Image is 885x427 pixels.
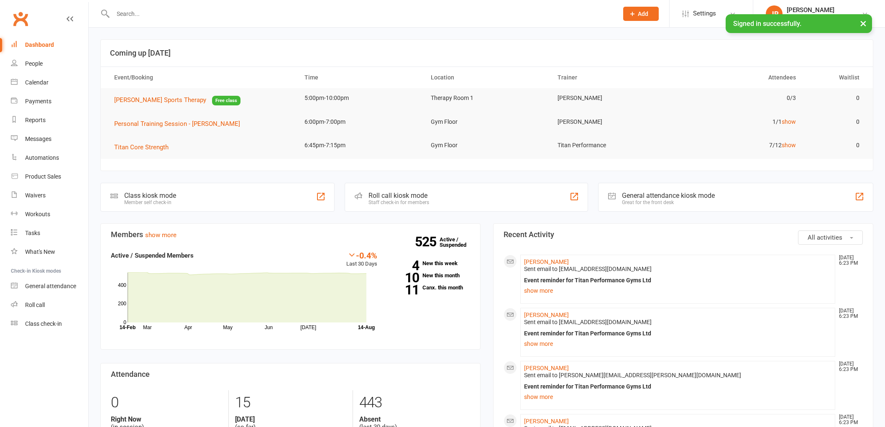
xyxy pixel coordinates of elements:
a: Clubworx [10,8,31,29]
a: [PERSON_NAME] [524,418,569,424]
td: [PERSON_NAME] [550,88,677,108]
time: [DATE] 6:23 PM [835,361,862,372]
div: Event reminder for Titan Performance Gyms Ltd [524,330,831,337]
strong: Right Now [111,415,222,423]
a: show more [524,391,831,403]
a: Tasks [11,224,88,243]
strong: 11 [390,284,419,296]
td: Gym Floor [423,112,550,132]
a: show more [524,285,831,297]
div: Staff check-in for members [368,199,429,205]
a: show [782,142,796,148]
td: 0 [803,88,867,108]
th: Trainer [550,67,677,88]
a: 4New this week [390,261,470,266]
a: Payments [11,92,88,111]
input: Search... [110,8,612,20]
div: Product Sales [25,173,61,180]
span: Personal Training Session - [PERSON_NAME] [114,120,240,128]
td: 0 [803,112,867,132]
th: Location [423,67,550,88]
a: 10New this month [390,273,470,278]
td: 6:00pm-7:00pm [297,112,424,132]
strong: 4 [390,259,419,272]
a: Roll call [11,296,88,314]
h3: Recent Activity [504,230,863,239]
a: 525Active / Suspended [440,230,476,254]
div: General attendance kiosk mode [622,192,715,199]
div: Calendar [25,79,49,86]
div: Waivers [25,192,46,199]
time: [DATE] 6:23 PM [835,414,862,425]
time: [DATE] 6:23 PM [835,308,862,319]
h3: Attendance [111,370,470,378]
div: Last 30 Days [346,251,377,268]
a: Reports [11,111,88,130]
strong: Absent [359,415,470,423]
a: Product Sales [11,167,88,186]
div: Great for the front desk [622,199,715,205]
div: JR [766,5,783,22]
td: Therapy Room 1 [423,88,550,108]
h3: Members [111,230,470,239]
div: Roll call [25,302,45,308]
div: Tasks [25,230,40,236]
div: 443 [359,390,470,415]
button: [PERSON_NAME] Sports TherapyFree class [114,95,240,105]
td: 0/3 [677,88,803,108]
div: [PERSON_NAME] [787,6,862,14]
strong: [DATE] [235,415,346,423]
td: 6:45pm-7:15pm [297,136,424,155]
div: 15 [235,390,346,415]
button: Personal Training Session - [PERSON_NAME] [114,119,246,129]
a: Automations [11,148,88,167]
time: [DATE] 6:23 PM [835,255,862,266]
a: [PERSON_NAME] [524,365,569,371]
button: Titan Core Strength [114,142,174,152]
th: Time [297,67,424,88]
a: Workouts [11,205,88,224]
th: Event/Booking [107,67,297,88]
div: Payments [25,98,51,105]
div: People [25,60,43,67]
div: General attendance [25,283,76,289]
th: Waitlist [803,67,867,88]
div: Event reminder for Titan Performance Gyms Ltd [524,383,831,390]
td: 7/12 [677,136,803,155]
div: Event reminder for Titan Performance Gyms Ltd [524,277,831,284]
div: What's New [25,248,55,255]
div: Member self check-in [124,199,176,205]
button: × [856,14,871,32]
a: show more [524,338,831,350]
div: Roll call kiosk mode [368,192,429,199]
td: 1/1 [677,112,803,132]
button: Add [623,7,659,21]
a: [PERSON_NAME] [524,258,569,265]
a: [PERSON_NAME] [524,312,569,318]
a: General attendance kiosk mode [11,277,88,296]
div: Dashboard [25,41,54,48]
td: Titan Performance [550,136,677,155]
td: [PERSON_NAME] [550,112,677,132]
span: [PERSON_NAME] Sports Therapy [114,96,206,104]
div: -0.4% [346,251,377,260]
span: Settings [693,4,716,23]
span: Sent email to [EMAIL_ADDRESS][DOMAIN_NAME] [524,266,652,272]
span: Sent email to [EMAIL_ADDRESS][DOMAIN_NAME] [524,319,652,325]
a: 11Canx. this month [390,285,470,290]
div: Reports [25,117,46,123]
strong: Active / Suspended Members [111,252,194,259]
a: Class kiosk mode [11,314,88,333]
button: All activities [798,230,863,245]
a: Dashboard [11,36,88,54]
a: Calendar [11,73,88,92]
span: Add [638,10,648,17]
div: Titan Performance Gyms Ltd [787,14,862,21]
span: Free class [212,96,240,105]
span: All activities [808,234,842,241]
th: Attendees [677,67,803,88]
div: 0 [111,390,222,415]
a: Waivers [11,186,88,205]
strong: 10 [390,271,419,284]
a: show [782,118,796,125]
